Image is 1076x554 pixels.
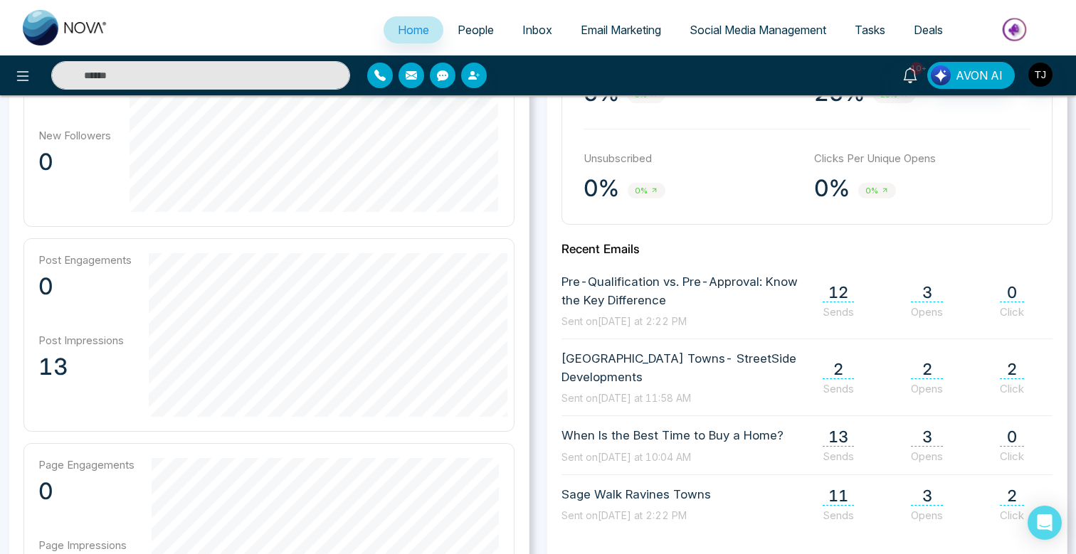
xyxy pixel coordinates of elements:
a: Social Media Management [675,16,840,43]
span: Tasks [855,23,885,37]
button: AVON AI [927,62,1015,89]
p: New Followers [38,129,112,142]
span: Sends [823,305,854,319]
span: 2 [911,360,943,379]
a: People [443,16,508,43]
span: Deals [914,23,943,37]
span: Social Media Management [690,23,826,37]
span: 2 [1000,360,1024,379]
span: [GEOGRAPHIC_DATA] Towns- StreetSide Developments [561,350,801,386]
span: 12 [823,283,854,302]
span: Sent on [DATE] at 2:22 PM [561,315,687,327]
p: 0 [38,148,112,176]
span: 0% [628,183,665,199]
p: Page Impressions [38,538,134,552]
span: 11 [823,486,854,506]
span: 10+ [910,62,923,75]
span: Pre-Qualification vs. Pre-Approval: Know the Key Difference [561,273,801,309]
img: Market-place.gif [964,14,1067,46]
span: Email Marketing [581,23,661,37]
span: Sent on [DATE] at 10:04 AM [561,451,691,463]
img: Lead Flow [931,65,951,85]
p: Post Engagements [38,253,132,267]
p: Post Impressions [38,334,132,347]
img: Nova CRM Logo [23,10,108,46]
img: User Avatar [1028,63,1053,87]
p: 0 [38,272,132,301]
p: 0% [814,174,850,203]
p: 0 [38,477,134,506]
span: Opens [911,305,943,319]
span: 3 [911,486,943,506]
p: Unsubscribed [584,151,800,167]
span: AVON AI [956,67,1003,84]
span: Opens [911,508,943,522]
a: Inbox [508,16,566,43]
p: Clicks Per Unique Opens [814,151,1030,167]
h2: Recent Emails [561,242,1053,256]
a: 10+ [893,62,927,87]
span: Sage Walk Ravines Towns [561,486,711,504]
a: Email Marketing [566,16,675,43]
span: Sends [823,508,854,522]
span: People [458,23,494,37]
p: 13 [38,353,132,381]
span: 0 [1000,283,1024,302]
span: 3 [911,427,943,447]
span: 2 [1000,486,1024,506]
span: Click [1000,508,1024,522]
span: Click [1000,382,1024,395]
span: Opens [911,449,943,463]
span: Sent on [DATE] at 11:58 AM [561,392,691,404]
span: Sends [823,449,854,463]
span: Opens [911,382,943,395]
span: Click [1000,305,1024,319]
span: 2 [823,360,854,379]
span: 0 [1000,427,1024,447]
span: 13 [823,427,854,447]
a: Deals [900,16,957,43]
p: Page Engagements [38,458,134,472]
span: When Is the Best Time to Buy a Home? [561,427,784,445]
p: 0% [584,174,619,203]
span: Click [1000,449,1024,463]
div: Open Intercom Messenger [1028,506,1062,540]
span: Sent on [DATE] at 2:22 PM [561,509,687,521]
span: Sends [823,382,854,395]
span: 3 [911,283,943,302]
a: Home [384,16,443,43]
a: Tasks [840,16,900,43]
span: Inbox [522,23,552,37]
span: 0% [858,183,896,199]
span: Home [398,23,429,37]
